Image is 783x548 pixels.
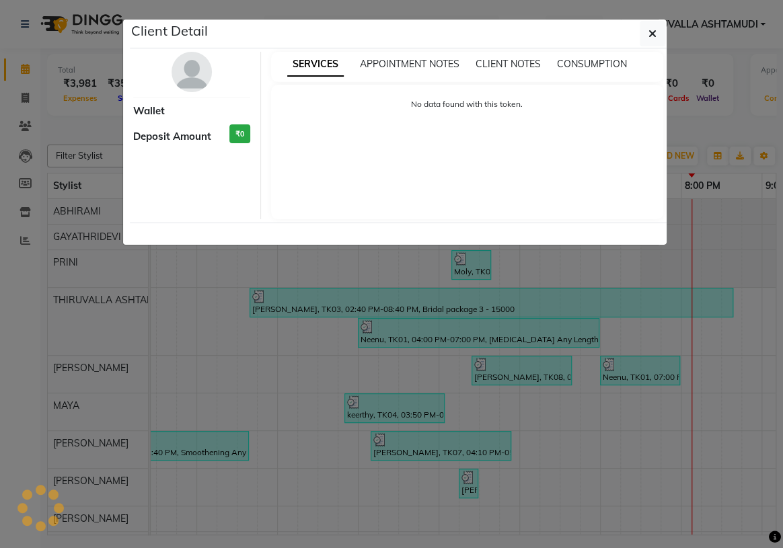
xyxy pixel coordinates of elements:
[133,104,165,119] span: Wallet
[133,129,211,145] span: Deposit Amount
[287,52,344,77] span: SERVICES
[229,124,250,144] h3: ₹0
[476,58,541,70] span: CLIENT NOTES
[557,58,627,70] span: CONSUMPTION
[131,21,208,41] h5: Client Detail
[285,98,650,110] p: No data found with this token.
[360,58,459,70] span: APPOINTMENT NOTES
[172,52,212,92] img: avatar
